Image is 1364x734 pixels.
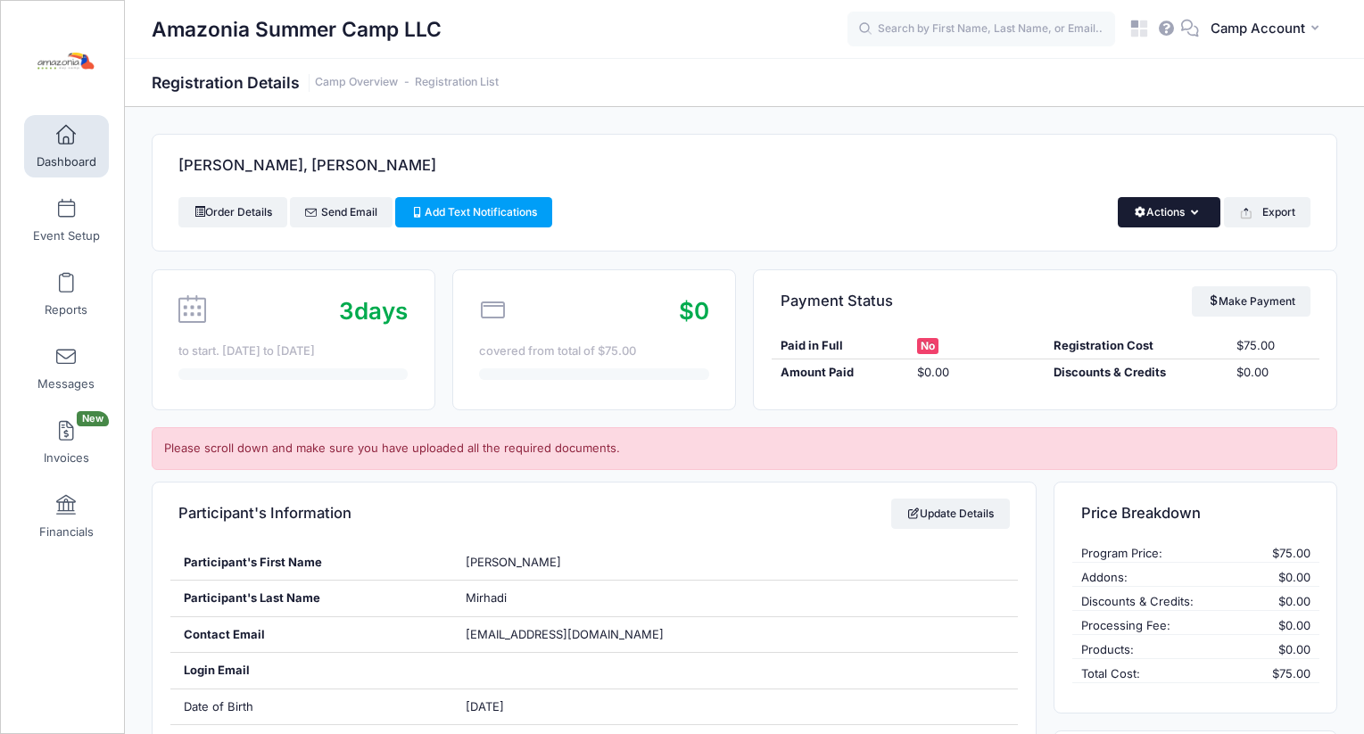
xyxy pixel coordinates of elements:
[152,73,499,92] h1: Registration Details
[178,488,351,539] h4: Participant's Information
[170,653,453,689] div: Login Email
[1072,665,1236,683] div: Total Cost:
[1236,593,1319,611] div: $0.00
[1081,488,1201,539] h4: Price Breakdown
[1072,545,1236,563] div: Program Price:
[891,499,1010,529] a: Update Details
[847,12,1115,47] input: Search by First Name, Last Name, or Email...
[24,411,109,474] a: InvoicesNew
[679,297,709,325] span: $0
[178,141,436,192] h4: [PERSON_NAME], [PERSON_NAME]
[39,524,94,540] span: Financials
[772,337,908,355] div: Paid in Full
[1072,617,1236,635] div: Processing Fee:
[1236,569,1319,587] div: $0.00
[1224,197,1310,227] button: Export
[415,76,499,89] a: Registration List
[1072,593,1236,611] div: Discounts & Credits:
[908,364,1045,382] div: $0.00
[290,197,393,227] a: Send Email
[24,485,109,548] a: Financials
[24,189,109,252] a: Event Setup
[37,154,96,169] span: Dashboard
[178,197,287,227] a: Order Details
[24,337,109,400] a: Messages
[339,293,408,328] div: days
[178,342,408,360] div: to start. [DATE] to [DATE]
[45,302,87,318] span: Reports
[37,376,95,392] span: Messages
[170,545,453,581] div: Participant's First Name
[152,427,1337,470] div: Please scroll down and make sure you have uploaded all the required documents.
[44,450,89,466] span: Invoices
[466,699,504,713] span: [DATE]
[170,581,453,616] div: Participant's Last Name
[24,263,109,326] a: Reports
[1236,617,1319,635] div: $0.00
[395,197,552,227] a: Add Text Notifications
[1118,197,1220,227] button: Actions
[77,411,109,426] span: New
[1192,286,1310,317] a: Make Payment
[24,115,109,177] a: Dashboard
[1046,337,1228,355] div: Registration Cost
[339,297,354,325] span: 3
[152,9,442,50] h1: Amazonia Summer Camp LLC
[170,617,453,653] div: Contact Email
[781,276,893,326] h4: Payment Status
[1072,641,1236,659] div: Products:
[30,28,97,95] img: Amazonia Summer Camp LLC
[1,19,126,103] a: Amazonia Summer Camp LLC
[1072,569,1236,587] div: Addons:
[479,342,708,360] div: covered from total of $75.00
[1228,337,1319,355] div: $75.00
[1236,545,1319,563] div: $75.00
[1211,19,1305,38] span: Camp Account
[772,364,908,382] div: Amount Paid
[170,689,453,725] div: Date of Birth
[917,338,938,354] span: No
[1236,665,1319,683] div: $75.00
[315,76,398,89] a: Camp Overview
[1228,364,1319,382] div: $0.00
[1046,364,1228,382] div: Discounts & Credits
[466,555,561,569] span: [PERSON_NAME]
[1199,9,1337,50] button: Camp Account
[1236,641,1319,659] div: $0.00
[466,590,507,605] span: Mirhadi
[33,228,100,243] span: Event Setup
[466,627,664,641] span: [EMAIL_ADDRESS][DOMAIN_NAME]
